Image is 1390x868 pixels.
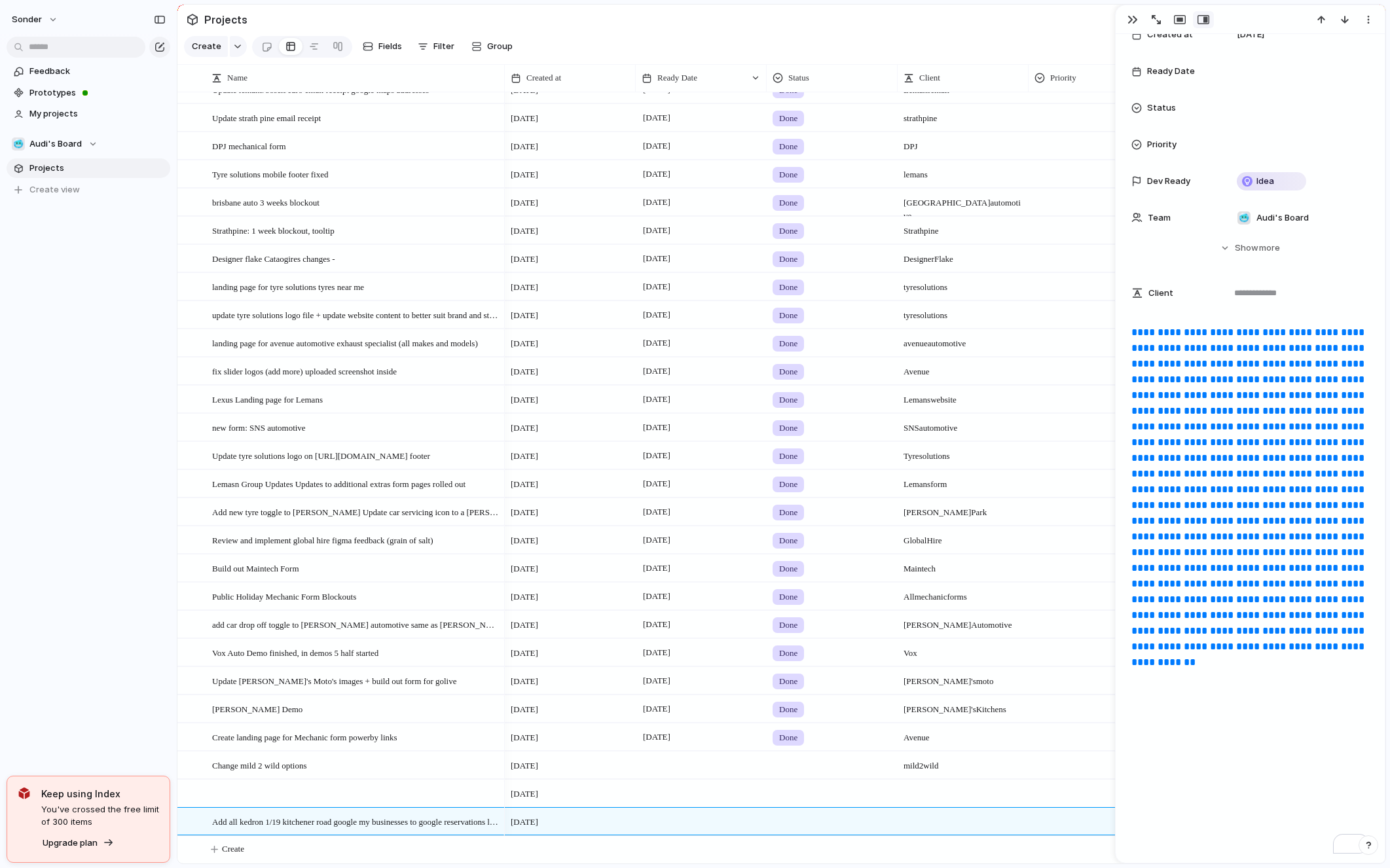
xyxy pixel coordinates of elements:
[7,180,170,200] button: Create view
[511,816,538,829] span: [DATE]
[511,787,538,801] span: [DATE]
[511,506,538,519] span: [DATE]
[898,527,1028,547] span: Global Hire
[779,365,797,378] span: Done
[7,134,170,154] button: 🥶Audi's Board
[511,112,538,125] span: [DATE]
[511,365,538,378] span: [DATE]
[7,158,170,178] a: Projects
[511,450,538,463] span: [DATE]
[511,731,538,744] span: [DATE]
[898,161,1028,181] span: lemans
[779,337,797,350] span: Done
[212,476,466,491] span: Lemasn Group Updates Updates to additional extras form pages rolled out
[378,40,402,53] span: Fields
[898,471,1028,491] span: Lemans form
[212,701,302,716] span: [PERSON_NAME] Demo
[640,251,674,266] span: [DATE]
[640,307,674,323] span: [DATE]
[898,358,1028,378] span: Avenue
[511,281,538,294] span: [DATE]
[12,13,42,26] span: sonder
[212,673,456,688] span: Update [PERSON_NAME]'s Moto's images + build out form for golive
[212,729,397,744] span: Create landing page for Mechanic form powerby links
[898,189,1028,223] span: [GEOGRAPHIC_DATA] automotive
[511,337,538,350] span: [DATE]
[212,448,430,463] span: Update tyre solutions logo on [URL][DOMAIN_NAME] footer
[779,450,797,463] span: Done
[640,448,674,463] span: [DATE]
[1050,71,1076,84] span: Priority
[212,223,335,238] span: Strathpine: 1 week blockout, tooltip
[511,590,538,604] span: [DATE]
[511,196,538,209] span: [DATE]
[511,534,538,547] span: [DATE]
[640,194,674,210] span: [DATE]
[779,647,797,660] span: Done
[898,217,1028,238] span: Strathpine
[41,803,159,829] span: You've crossed the free limit of 300 items
[526,71,561,84] span: Created at
[898,668,1028,688] span: [PERSON_NAME]'s moto
[465,36,519,57] button: Group
[212,279,364,294] span: landing page for tyre solutions tyres near me
[779,506,797,519] span: Done
[898,724,1028,744] span: Avenue
[640,673,674,689] span: [DATE]
[222,842,244,856] span: Create
[212,532,433,547] span: Review and implement global hire figma feedback (grain of salt)
[212,757,306,772] span: Change mild 2 wild options
[779,309,797,322] span: Done
[7,62,170,81] a: Feedback
[898,443,1028,463] span: Tyre solutions
[898,611,1028,632] span: [PERSON_NAME] Automotive
[898,302,1028,322] span: tyre solutions
[511,647,538,660] span: [DATE]
[779,140,797,153] span: Done
[412,36,460,57] button: Filter
[898,274,1028,294] span: tyre solutions
[1148,211,1171,225] span: Team
[212,588,356,604] span: Public Holiday Mechanic Form Blockouts
[640,617,674,632] span: [DATE]
[1147,65,1195,78] span: Ready Date
[212,645,378,660] span: Vox Auto Demo finished, in demos 5 half started
[640,504,674,520] span: [DATE]
[898,752,1028,772] span: mild 2 wild
[657,71,697,84] span: Ready Date
[640,701,674,717] span: [DATE]
[779,534,797,547] span: Done
[779,196,797,209] span: Done
[1131,236,1369,260] button: Showmore
[1237,28,1264,41] span: [DATE]
[640,391,674,407] span: [DATE]
[184,36,228,57] button: Create
[227,71,247,84] span: Name
[898,555,1028,575] span: Maintech
[511,759,538,772] span: [DATE]
[12,137,25,151] div: 🥶
[898,696,1028,716] span: [PERSON_NAME]'s Kitchens
[779,731,797,744] span: Done
[212,335,478,350] span: landing page for avenue automotive exhaust specialist (all makes and models)
[898,386,1028,407] span: Lemans website
[640,110,674,126] span: [DATE]
[898,499,1028,519] span: [PERSON_NAME] Park
[898,330,1028,350] span: avenue automotive
[1131,325,1369,854] div: To enrich screen reader interactions, please activate Accessibility in Grammarly extension settings
[212,504,500,519] span: Add new tyre toggle to [PERSON_NAME] Update car servicing icon to a [PERSON_NAME] Make trye ‘’tyr...
[1256,211,1309,225] span: Audi's Board
[1256,175,1274,188] span: Idea
[7,83,170,103] a: Prototypes
[779,112,797,125] span: Done
[511,393,538,407] span: [DATE]
[898,133,1028,153] span: DPJ
[29,107,166,120] span: My projects
[511,309,538,322] span: [DATE]
[7,104,170,124] a: My projects
[640,138,674,154] span: [DATE]
[779,281,797,294] span: Done
[212,617,500,632] span: add car drop off toggle to [PERSON_NAME] automotive same as [PERSON_NAME] stay overnight for cale...
[192,40,221,53] span: Create
[29,162,166,175] span: Projects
